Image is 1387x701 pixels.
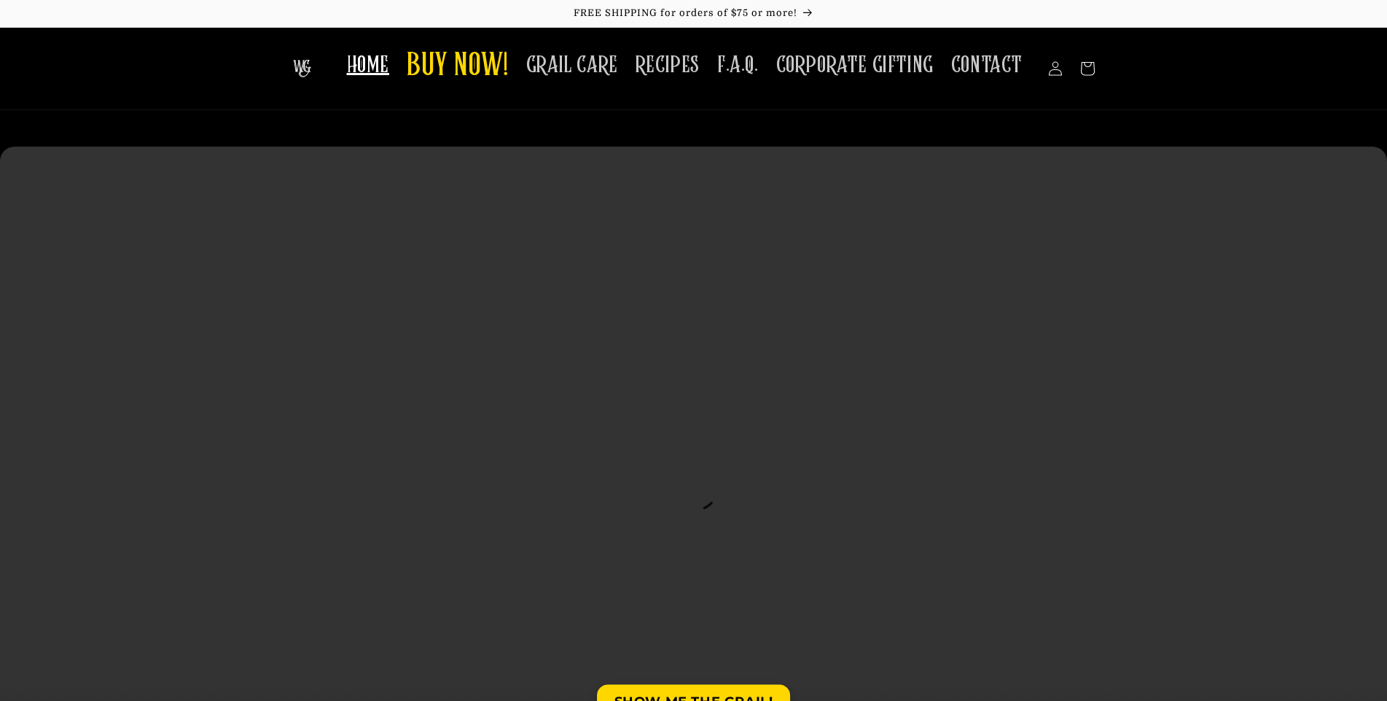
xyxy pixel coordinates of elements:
a: BUY NOW! [398,38,517,96]
span: RECIPES [636,51,700,80]
a: GRAIL CARE [517,42,627,88]
a: CONTACT [942,42,1031,88]
span: HOME [347,51,389,80]
span: BUY NOW! [407,47,509,87]
span: CONTACT [951,51,1023,80]
span: CORPORATE GIFTING [776,51,934,80]
p: FREE SHIPPING for orders of $75 or more! [15,7,1372,20]
a: F.A.Q. [708,42,767,88]
a: RECIPES [627,42,708,88]
a: CORPORATE GIFTING [767,42,942,88]
span: F.A.Q. [717,51,759,80]
a: HOME [338,42,398,88]
span: GRAIL CARE [526,51,618,80]
img: The Whiskey Grail [293,60,311,77]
